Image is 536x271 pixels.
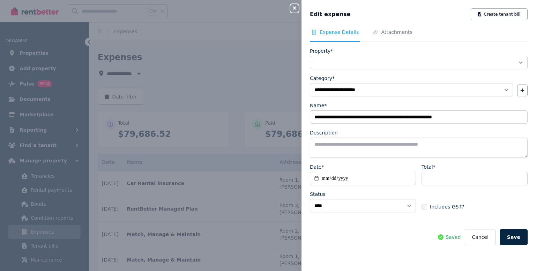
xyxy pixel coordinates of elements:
[310,163,324,170] label: Date*
[430,203,464,210] span: Includes GST?
[310,47,333,54] label: Property*
[310,129,338,136] label: Description
[310,75,335,82] label: Category*
[310,102,327,109] label: Name*
[422,163,435,170] label: Total*
[310,10,350,19] span: Edit expense
[320,29,359,36] span: Expense Details
[465,229,495,245] button: Cancel
[471,8,528,20] button: Create tenant bill
[422,204,427,210] input: Includes GST?
[446,234,461,241] span: Saved
[381,29,412,36] span: Attachments
[500,229,528,245] button: Save
[310,191,326,198] label: Status
[310,29,528,42] nav: Tabs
